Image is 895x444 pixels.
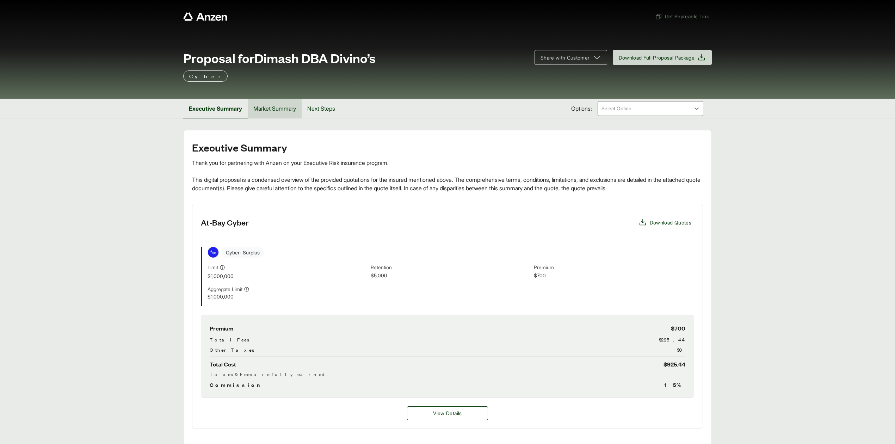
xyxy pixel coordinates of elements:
[302,99,341,118] button: Next Steps
[222,247,264,258] span: Cyber - Surplus
[371,264,531,272] span: Retention
[650,219,691,226] span: Download Quotes
[371,272,531,280] span: $5,000
[652,10,712,23] button: Get Shareable Link
[210,336,249,343] span: Total Fees
[636,215,694,229] button: Download Quotes
[189,72,222,80] p: Cyber
[535,50,607,65] button: Share with Customer
[541,54,590,61] span: Share with Customer
[664,381,685,389] span: 15 %
[619,54,695,61] span: Download Full Proposal Package
[655,13,709,20] span: Get Shareable Link
[183,12,227,21] a: Anzen website
[407,406,488,420] a: At-Bay Cyber details
[183,99,248,118] button: Executive Summary
[210,370,685,378] div: Taxes & Fees are fully earned.
[613,50,712,65] button: Download Full Proposal Package
[677,346,685,353] span: $0
[663,359,685,369] span: $925.44
[659,336,685,343] span: $225.44
[208,247,218,258] img: At-Bay
[192,142,703,153] h2: Executive Summary
[210,346,254,353] span: Other Taxes
[183,51,376,65] span: Proposal for Dimash DBA Divino’s
[433,409,462,417] span: View Details
[671,323,685,333] span: $700
[210,359,236,369] span: Total Cost
[534,272,694,280] span: $700
[208,264,218,271] span: Limit
[208,272,368,280] span: $1,000,000
[407,406,488,420] button: View Details
[208,293,368,300] span: $1,000,000
[208,285,242,293] span: Aggregate Limit
[210,381,263,389] span: Commission
[571,104,592,113] span: Options:
[248,99,302,118] button: Market Summary
[192,159,703,192] div: Thank you for partnering with Anzen on your Executive Risk insurance program. This digital propos...
[210,323,233,333] span: Premium
[201,217,249,228] h3: At-Bay Cyber
[534,264,694,272] span: Premium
